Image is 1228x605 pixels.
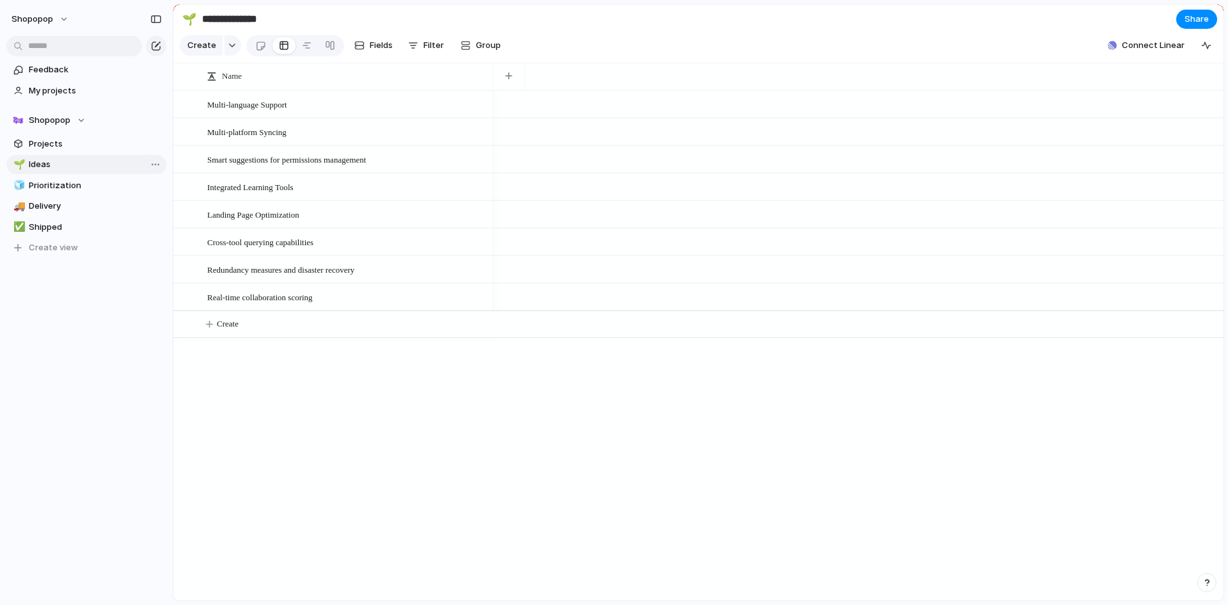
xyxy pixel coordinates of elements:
a: Projects [6,134,166,154]
button: Connect Linear [1103,36,1190,55]
button: Shopopop [6,9,75,29]
button: ✅ [12,221,24,234]
span: Multi-platform Syncing [207,124,287,139]
span: Delivery [29,200,162,213]
span: Create [217,318,239,330]
span: Ideas [29,158,162,171]
a: 🌱Ideas [6,155,166,174]
span: Multi-language Support [207,97,287,111]
a: ✅Shipped [6,218,166,237]
span: Shopopop [12,13,53,26]
a: My projects [6,81,166,101]
span: Create [187,39,216,52]
span: Group [476,39,501,52]
div: 🌱 [182,10,196,28]
button: 🚚 [12,200,24,213]
button: 🧊 [12,179,24,192]
span: Shopopop [29,114,70,127]
button: Group [454,35,507,56]
div: 🧊 [13,178,22,193]
button: Create [180,35,223,56]
span: Redundancy measures and disaster recovery [207,262,354,277]
button: Filter [403,35,449,56]
span: Fields [370,39,393,52]
span: Real-time collaboration scoring [207,289,313,304]
div: 🚚 [13,199,22,214]
span: Prioritization [29,179,162,192]
span: Name [222,70,242,83]
a: 🧊Prioritization [6,176,166,195]
span: Share [1185,13,1209,26]
span: Create view [29,241,78,254]
button: Share [1176,10,1217,29]
div: ✅ [13,220,22,234]
button: Create view [6,238,166,257]
span: Filter [423,39,444,52]
a: Feedback [6,60,166,79]
span: Shipped [29,221,162,234]
button: 🌱 [179,9,200,29]
button: Fields [349,35,398,56]
div: 🌱 [13,157,22,172]
span: Projects [29,138,162,150]
span: Connect Linear [1122,39,1185,52]
span: Integrated Learning Tools [207,179,294,194]
button: 🌱 [12,158,24,171]
button: Shopopop [6,111,166,130]
span: My projects [29,85,162,97]
span: Feedback [29,63,162,76]
span: Smart suggestions for permissions management [207,152,366,166]
span: Cross-tool querying capabilities [207,234,313,249]
a: 🚚Delivery [6,197,166,216]
span: Landing Page Optimization [207,207,299,222]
